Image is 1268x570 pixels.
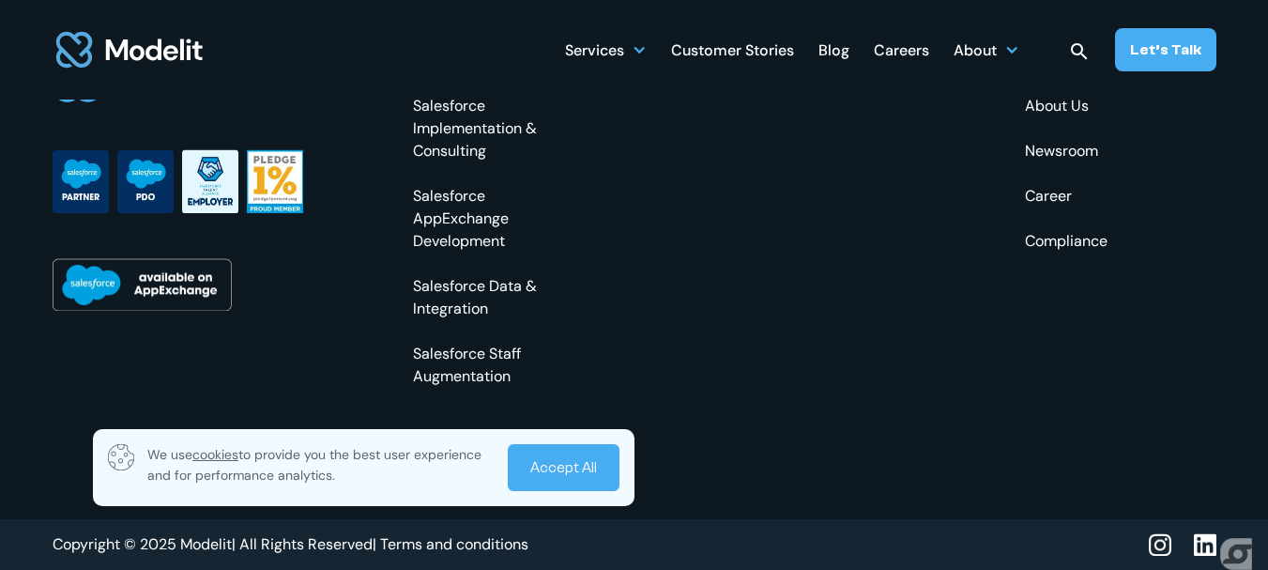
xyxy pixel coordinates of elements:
div: About [954,34,997,70]
div: Blog [818,34,849,70]
a: Newsroom [1025,140,1108,162]
div: Copyright © 2025 Modelit [53,534,376,555]
a: Terms and conditions [380,534,528,555]
div: Let’s Talk [1130,39,1201,60]
span: | [373,534,376,554]
p: We use to provide you the best user experience and for performance analytics. [147,444,495,485]
div: Customer Stories [671,34,794,70]
a: Blog [818,31,849,68]
a: Let’s Talk [1115,28,1216,71]
a: Salesforce Staff Augmentation [413,343,539,388]
span: All Rights Reserved [239,534,373,554]
span: cookies [192,446,238,463]
div: Careers [874,34,929,70]
a: Compliance [1025,230,1108,253]
a: Salesforce AppExchange Development [413,185,539,253]
a: About Us [1025,95,1108,117]
div: Services [565,31,647,68]
a: home [53,21,206,79]
div: About [954,31,1019,68]
a: Customer Stories [671,31,794,68]
div: Services [565,34,624,70]
a: Salesforce Implementation & Consulting [413,95,539,162]
a: Career [1025,185,1108,208]
a: Careers [874,31,929,68]
a: Salesforce Data & Integration [413,275,539,320]
img: linkedin icon [1194,533,1216,557]
img: modelit logo [53,21,206,79]
a: Accept All [508,444,619,491]
span: | [232,534,236,554]
img: instagram icon [1149,533,1171,557]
